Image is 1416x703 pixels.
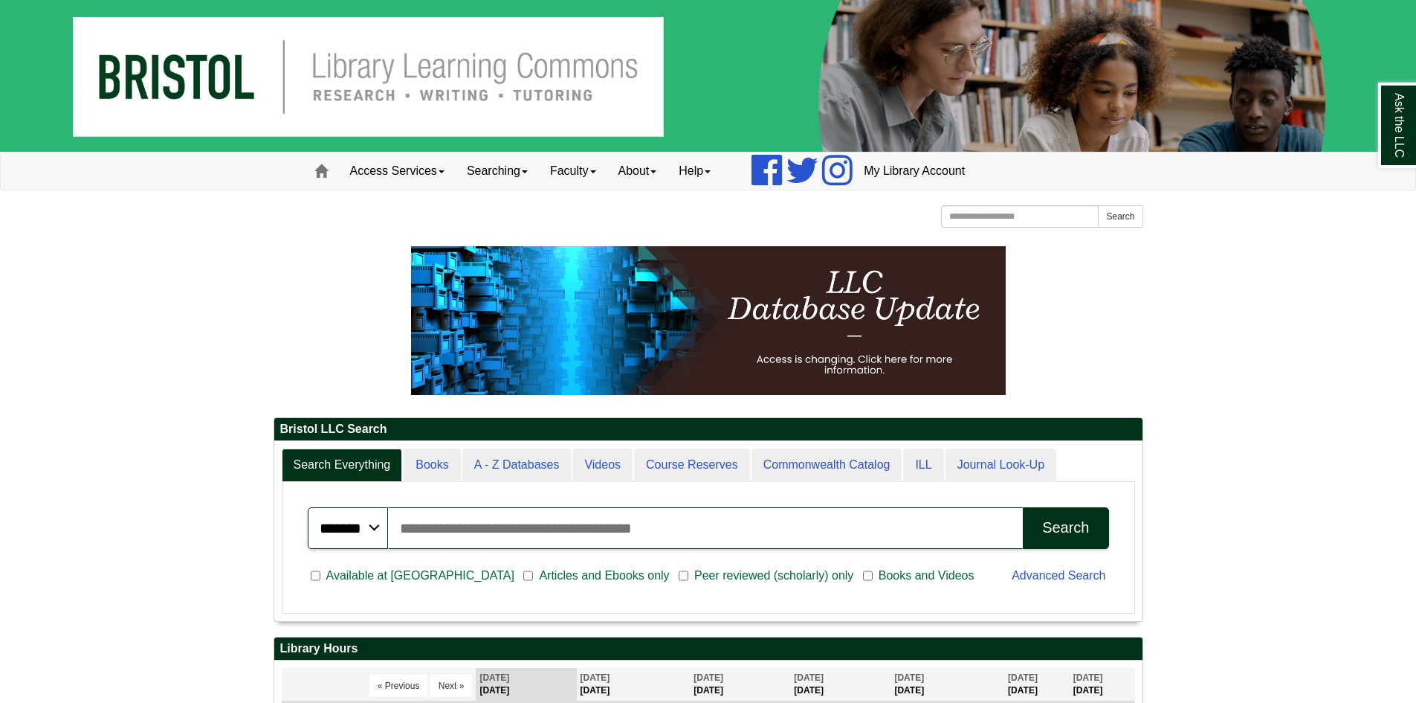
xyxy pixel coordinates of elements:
[894,672,924,683] span: [DATE]
[667,153,722,190] a: Help
[863,569,873,582] input: Books and Videos
[853,153,976,190] a: My Library Account
[903,449,943,482] a: ILL
[572,449,633,482] a: Videos
[1070,668,1135,702] th: [DATE]
[581,672,610,683] span: [DATE]
[577,668,691,702] th: [DATE]
[430,675,473,697] button: Next »
[274,418,1142,441] h2: Bristol LLC Search
[369,675,428,697] button: « Previous
[688,567,859,585] span: Peer reviewed (scholarly) only
[274,638,1142,661] h2: Library Hours
[1042,519,1089,536] div: Search
[1023,507,1108,549] button: Search
[339,153,456,190] a: Access Services
[476,668,576,702] th: [DATE]
[320,567,520,585] span: Available at [GEOGRAPHIC_DATA]
[694,672,723,683] span: [DATE]
[751,449,902,482] a: Commonwealth Catalog
[411,246,1006,395] img: HTML tutorial
[790,668,890,702] th: [DATE]
[873,567,980,585] span: Books and Videos
[607,153,668,190] a: About
[945,449,1056,482] a: Journal Look-Up
[634,449,750,482] a: Course Reserves
[690,668,790,702] th: [DATE]
[311,569,320,582] input: Available at [GEOGRAPHIC_DATA]
[1012,569,1105,582] a: Advanced Search
[539,153,607,190] a: Faculty
[794,672,824,683] span: [DATE]
[404,449,460,482] a: Books
[533,567,675,585] span: Articles and Ebooks only
[1073,672,1103,683] span: [DATE]
[890,668,1004,702] th: [DATE]
[456,153,539,190] a: Searching
[523,569,533,582] input: Articles and Ebooks only
[282,449,403,482] a: Search Everything
[479,672,509,683] span: [DATE]
[1008,672,1038,683] span: [DATE]
[679,569,688,582] input: Peer reviewed (scholarly) only
[1004,668,1070,702] th: [DATE]
[1098,205,1142,228] button: Search
[462,449,572,482] a: A - Z Databases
